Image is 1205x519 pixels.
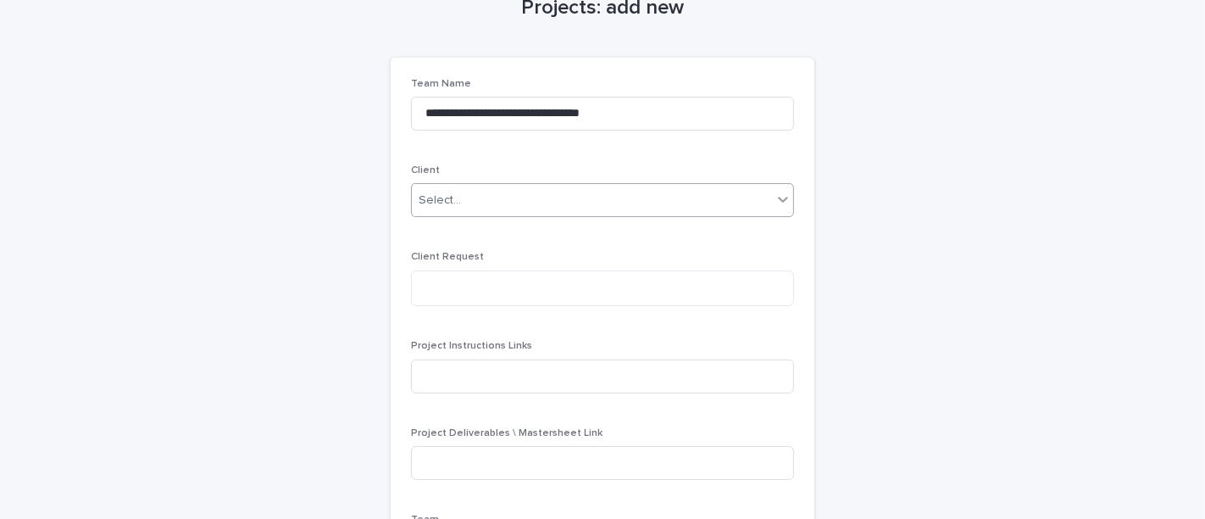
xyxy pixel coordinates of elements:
[411,252,484,262] span: Client Request
[411,341,532,351] span: Project Instructions Links
[411,165,440,176] span: Client
[419,192,461,209] div: Select...
[411,428,602,438] span: Project Deliverables \ Mastersheet Link
[411,79,471,89] span: Team Name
